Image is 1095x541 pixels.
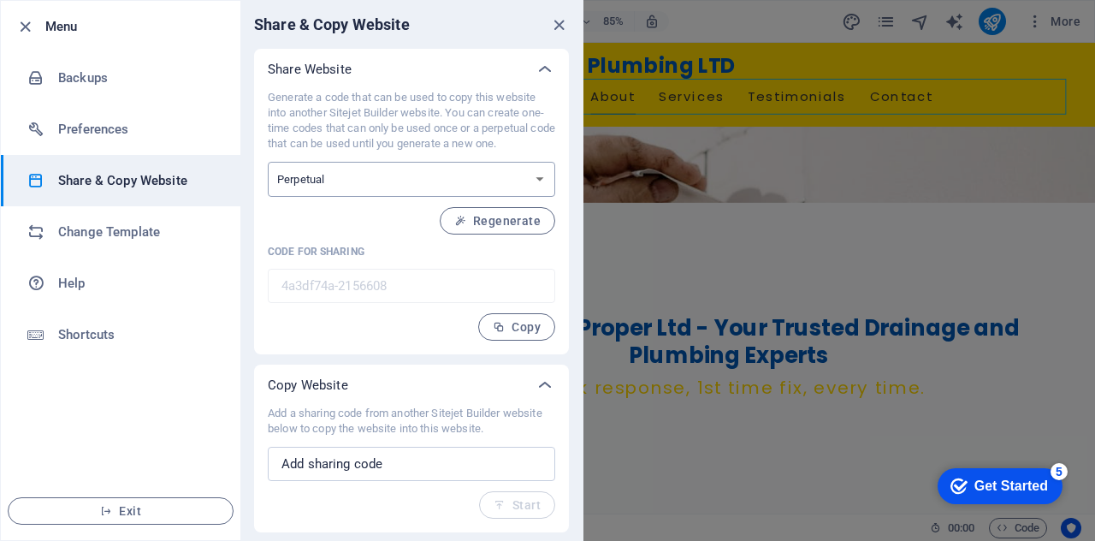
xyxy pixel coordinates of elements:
[127,3,144,21] div: 5
[14,9,139,45] div: Get Started 5 items remaining, 0% complete
[254,15,410,35] h6: Share & Copy Website
[493,320,541,334] span: Copy
[8,497,234,525] button: Exit
[50,19,124,34] div: Get Started
[58,68,216,88] h6: Backups
[268,377,348,394] p: Copy Website
[1,258,240,309] a: Help
[39,186,61,190] button: 3
[254,49,569,90] div: Share Website
[22,504,219,518] span: Exit
[39,145,61,149] button: 1
[58,170,216,191] h6: Share & Copy Website
[58,222,216,242] h6: Change Template
[454,214,541,228] span: Regenerate
[440,207,555,235] button: Regenerate
[39,165,61,169] button: 2
[268,61,352,78] p: Share Website
[268,90,555,152] p: Generate a code that can be used to copy this website into another Sitejet Builder website. You c...
[58,119,216,140] h6: Preferences
[268,406,555,437] p: Add a sharing code from another Sitejet Builder website below to copy the website into this website.
[58,273,216,294] h6: Help
[268,447,555,481] input: Add sharing code
[58,324,216,345] h6: Shortcuts
[548,15,569,35] button: close
[254,365,569,406] div: Copy Website
[268,245,555,259] p: Code for sharing
[478,313,555,341] button: Copy
[45,16,227,37] h6: Menu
